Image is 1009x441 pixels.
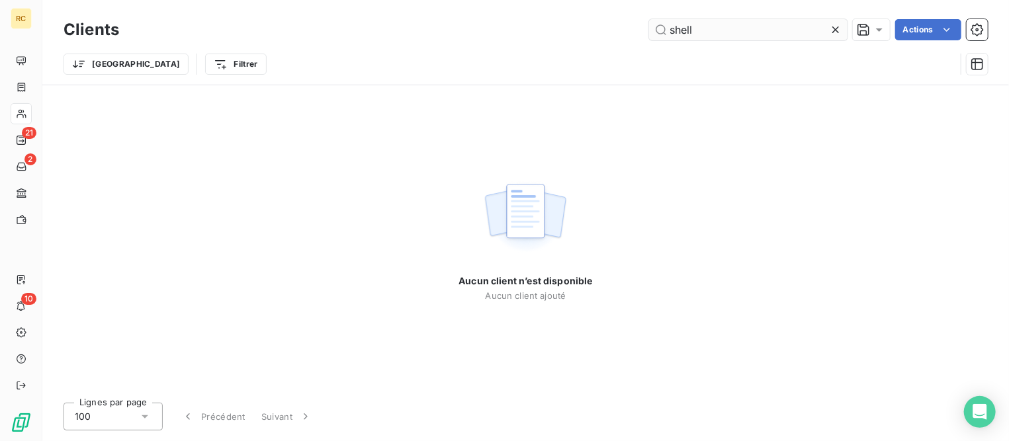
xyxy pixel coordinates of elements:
button: Suivant [253,403,320,430]
span: 100 [75,410,91,423]
button: Filtrer [205,54,266,75]
input: Rechercher [649,19,848,40]
img: Logo LeanPay [11,412,32,433]
button: [GEOGRAPHIC_DATA] [64,54,189,75]
span: 21 [22,127,36,139]
img: empty state [483,177,568,259]
div: Open Intercom Messenger [964,396,996,428]
span: 2 [24,153,36,165]
span: Aucun client ajouté [486,290,566,301]
button: Actions [895,19,961,40]
button: Précédent [173,403,253,430]
h3: Clients [64,18,119,42]
span: 10 [21,293,36,305]
div: RC [11,8,32,29]
span: Aucun client n’est disponible [459,274,592,288]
